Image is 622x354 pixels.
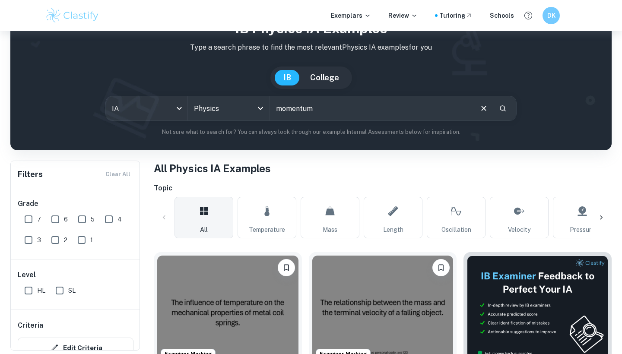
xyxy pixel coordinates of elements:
h1: All Physics IA Examples [154,161,612,176]
img: Clastify logo [45,7,100,24]
a: Schools [490,11,514,20]
span: 1 [90,235,93,245]
button: Clear [476,100,492,117]
input: E.g. harmonic motion analysis, light diffraction experiments, sliding objects down a ramp... [270,96,472,120]
a: Tutoring [439,11,473,20]
button: Bookmark [432,259,450,276]
span: Oscillation [441,225,471,234]
span: Velocity [508,225,530,234]
h6: DK [546,11,556,20]
p: Exemplars [331,11,371,20]
span: 4 [117,215,122,224]
p: Review [388,11,418,20]
button: Open [254,102,267,114]
p: Not sure what to search for? You can always look through our example Internal Assessments below f... [17,128,605,136]
h6: Topic [154,183,612,193]
button: Bookmark [278,259,295,276]
span: 2 [64,235,67,245]
button: IB [275,70,300,85]
button: College [301,70,348,85]
span: SL [68,286,76,295]
button: Help and Feedback [521,8,536,23]
p: Type a search phrase to find the most relevant Physics IA examples for you [17,42,605,53]
button: Search [495,101,510,116]
div: IA [106,96,187,120]
span: Temperature [249,225,285,234]
button: DK [543,7,560,24]
span: Mass [323,225,337,234]
span: Length [383,225,403,234]
span: Pressure [570,225,595,234]
span: HL [37,286,45,295]
h6: Filters [18,168,43,180]
h6: Level [18,270,133,280]
h6: Criteria [18,320,43,331]
h6: Grade [18,199,133,209]
span: 3 [37,235,41,245]
span: 7 [37,215,41,224]
span: All [200,225,208,234]
span: 5 [91,215,95,224]
span: 6 [64,215,68,224]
